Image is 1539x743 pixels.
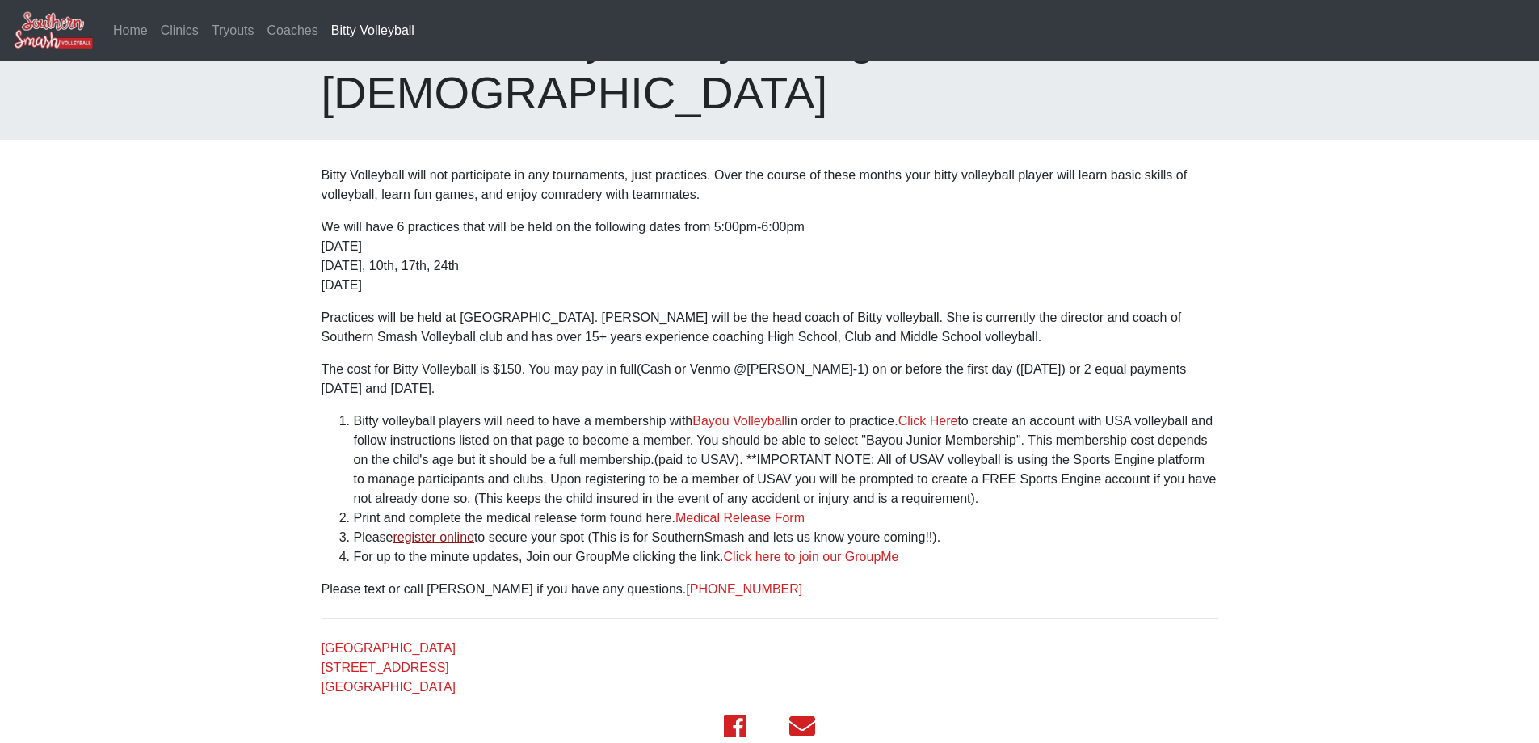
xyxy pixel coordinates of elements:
li: Print and complete the medical release form found here. [354,509,1218,528]
li: For up to the minute updates, Join our GroupMe clicking the link. [354,547,1218,567]
a: Tryouts [205,15,261,47]
a: [PHONE_NUMBER] [686,582,802,596]
a: Coaches [261,15,325,47]
p: Practices will be held at [GEOGRAPHIC_DATA]. [PERSON_NAME] will be the head coach of Bitty volley... [322,308,1218,347]
a: Click here to join our GroupMe [724,550,899,564]
a: Medical Release Form [675,511,805,525]
a: Bitty Volleyball [325,15,421,47]
a: [GEOGRAPHIC_DATA][STREET_ADDRESS][GEOGRAPHIC_DATA] [322,641,456,694]
a: Clinics [154,15,205,47]
a: register online [393,530,474,544]
li: Please to secure your spot (This is for SouthernSmash and lets us know youre coming!!). [354,528,1218,547]
a: Home [107,15,154,47]
a: Click Here [898,414,958,428]
li: Bitty volleyball players will need to have a membership with in order to practice. to create an a... [354,412,1218,509]
a: Bayou Volleyball [692,414,787,428]
p: Bitty Volleyball will not participate in any tournaments, just practices. Over the course of thes... [322,166,1218,205]
p: Please text or call [PERSON_NAME] if you have any questions. [322,580,1218,599]
img: Southern Smash Volleyball [13,11,94,50]
h1: 2025 Fall Bitty Volleyball ages [DEMOGRAPHIC_DATA] [322,11,1218,120]
p: We will have 6 practices that will be held on the following dates from 5:00pm-6:00pm [DATE] [DATE... [322,217,1218,295]
p: The cost for Bitty Volleyball is $150. You may pay in full(Cash or Venmo @[PERSON_NAME]-1) on or ... [322,360,1218,399]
